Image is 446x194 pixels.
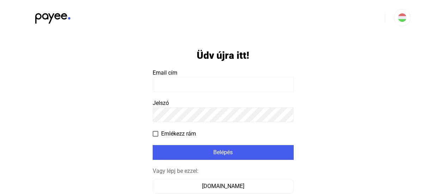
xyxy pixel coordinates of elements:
[153,100,169,106] span: Jelszó
[153,179,294,194] button: [DOMAIN_NAME]
[155,148,292,157] div: Belépés
[394,9,411,26] button: HU
[153,183,294,189] a: [DOMAIN_NAME]
[155,182,291,190] div: [DOMAIN_NAME]
[153,167,294,175] div: Vagy lépj be ezzel:
[153,145,294,160] button: Belépés
[153,69,177,76] span: Email cím
[161,130,196,138] span: Emlékezz rám
[197,49,249,62] h1: Üdv újra itt!
[398,13,407,22] img: HU
[35,9,71,24] img: black-payee-blue-dot.svg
